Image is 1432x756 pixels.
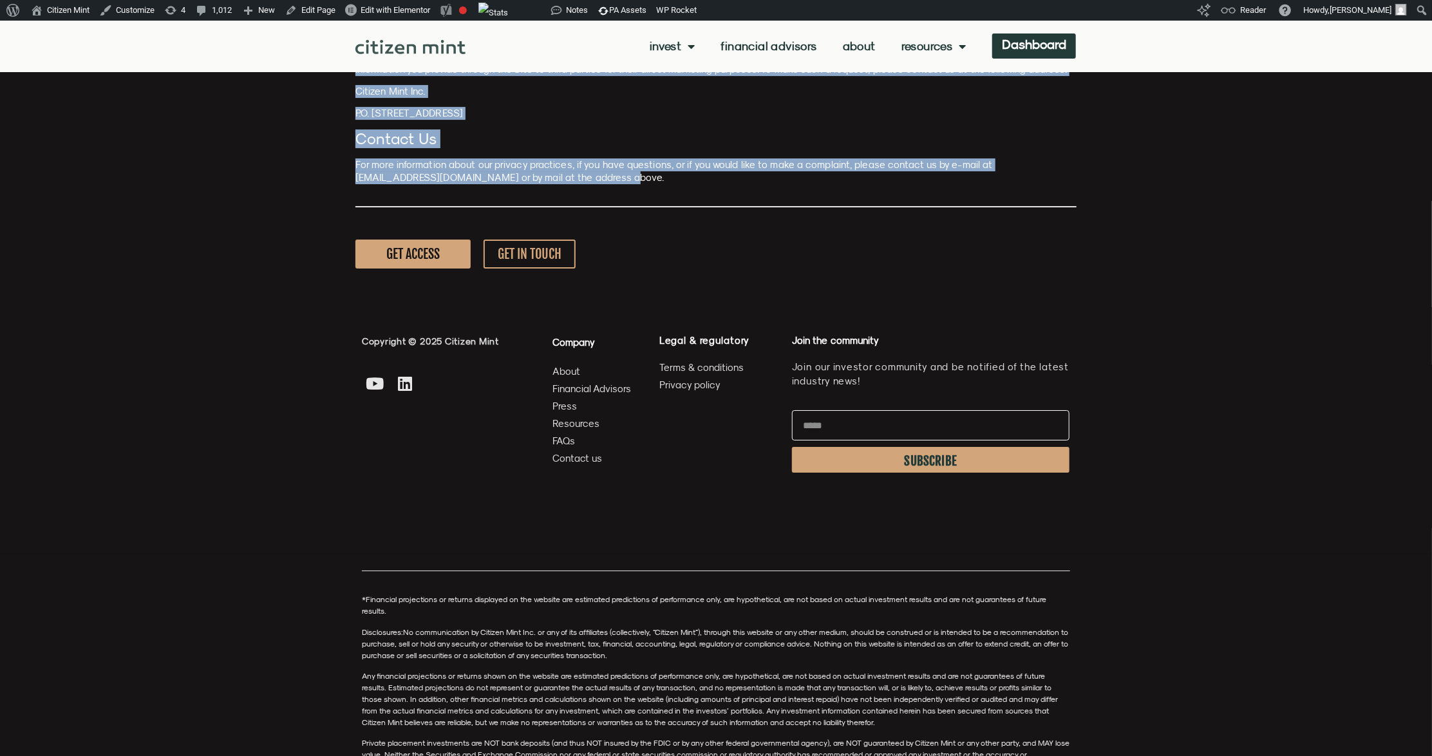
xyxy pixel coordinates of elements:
a: About [552,363,632,379]
a: About [843,40,876,53]
a: Financial Advisors [552,381,632,397]
span: Edit with Elementor [361,5,430,15]
span: Resources [552,415,599,431]
span: [PERSON_NAME] [1330,5,1391,15]
span: Terms & conditions [659,359,744,375]
a: Resources [552,415,632,431]
a: Privacy policy [659,377,779,393]
button: SUBSCRIBE [792,447,1069,473]
span: Financial Advisors [552,381,631,397]
img: Citizen Mint [355,40,466,54]
p: For more information about our privacy practices, if you have questions, or if you would like to ... [355,158,1077,184]
span: Privacy policy [659,377,721,393]
span: About [552,363,580,379]
p: Citizen Mint Inc. [355,85,1077,98]
h4: Company [552,334,632,350]
span: Press [552,398,577,414]
span: GET ACCESS [386,246,440,262]
p: *Financial projections or returns displayed on the website are estimated predictions of performan... [362,594,1070,617]
nav: Menu [650,40,966,53]
h4: Contact Us [355,129,1077,148]
span: GET IN TOUCH [498,246,561,262]
a: Dashboard [992,33,1076,59]
a: Financial Advisors [721,40,817,53]
a: Invest [650,40,695,53]
h4: Join the community [792,334,1069,347]
p: P.O. [STREET_ADDRESS] [355,107,1077,120]
span: Copyright © 2025 Citizen Mint [362,336,499,346]
img: Views over 48 hours. Click for more Jetpack Stats. [478,3,508,23]
a: GET IN TOUCH [484,240,576,269]
span: SUBSCRIBE [905,456,957,466]
a: Resources [901,40,966,53]
a: Press [552,398,632,414]
a: Contact us [552,450,632,466]
a: GET ACCESS [355,240,471,269]
span: Contact us [552,450,602,466]
div: Focus keyphrase not set [459,6,467,14]
p: Disclosures: [362,627,1070,661]
p: Join our investor community and be notified of the latest industry news! [792,360,1069,388]
a: Terms & conditions [659,359,779,375]
h4: Legal & regulatory [659,334,779,346]
span: No communication by Citizen Mint Inc. or any of its affiliates (collectively, “Citizen Mint”), th... [362,627,1068,660]
a: FAQs [552,433,632,449]
span: FAQs [552,433,575,449]
span: Any financial projections or returns shown on the website are estimated predictions of performanc... [362,671,1058,727]
form: Newsletter [792,410,1069,479]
